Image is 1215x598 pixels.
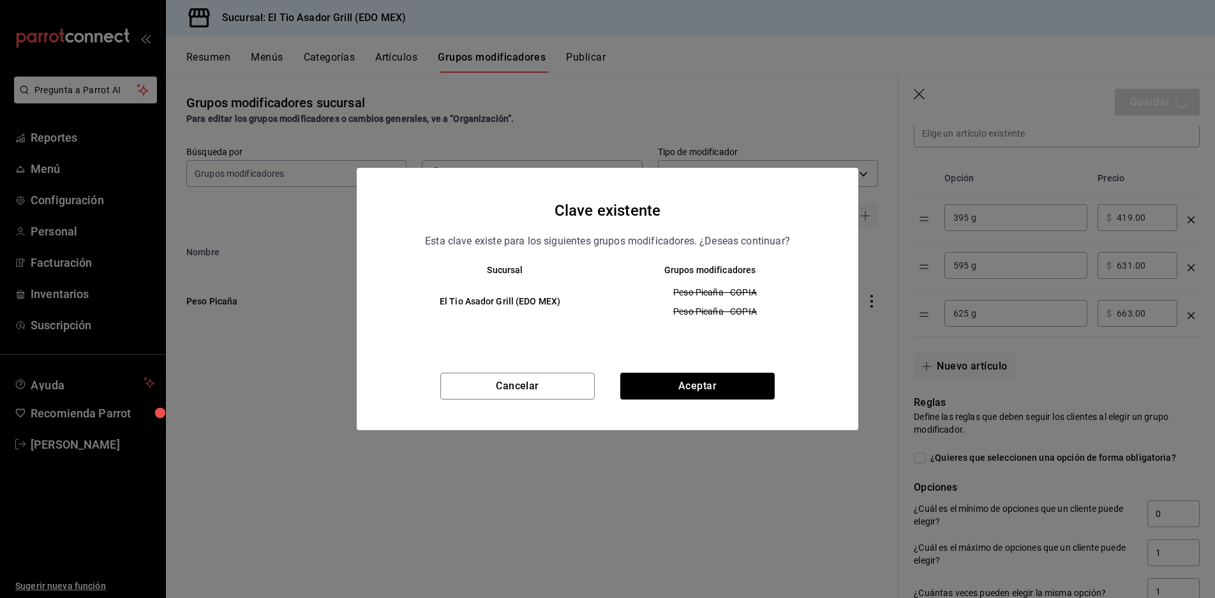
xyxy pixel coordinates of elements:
span: Peso Picaña - COPIA [618,305,812,318]
p: Esta clave existe para los siguientes grupos modificadores. ¿Deseas continuar? [425,233,790,250]
h4: Clave existente [555,198,660,223]
span: Peso Picaña - COPIA [618,286,812,299]
th: Grupos modificadores [607,265,833,275]
button: Cancelar [440,373,595,400]
h6: El Tio Asador Grill (EDO MEX) [403,295,597,309]
th: Sucursal [382,265,607,275]
button: Aceptar [620,373,775,400]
